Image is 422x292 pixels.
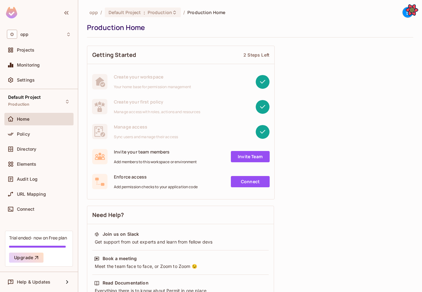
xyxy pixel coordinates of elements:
span: the active workspace [89,9,98,15]
div: Production Home [87,23,410,32]
a: Invite Team [231,151,270,162]
span: Default Project [109,9,141,15]
span: Production [8,102,30,107]
span: Default Project [8,95,41,100]
span: : [143,10,145,15]
div: Meet the team face to face, or Zoom to Zoom 😉 [94,263,267,269]
div: Read Documentation [103,280,149,286]
div: 2 Steps Left [243,52,269,58]
span: Need Help? [92,211,124,219]
button: Upgrade [9,253,43,263]
span: Projects [17,48,34,53]
span: O [7,30,17,39]
div: Book a meeting [103,255,137,262]
span: Add permission checks to your application code [114,184,198,189]
img: SReyMgAAAABJRU5ErkJggg== [6,7,17,18]
span: Directory [17,147,36,152]
span: Elements [17,162,36,167]
div: s [402,7,413,18]
span: Manage access [114,124,178,130]
span: Manage access with roles, actions and resources [114,109,200,114]
div: Join us on Slack [103,231,139,237]
span: Add members to this workspace or environment [114,159,197,164]
span: URL Mapping [17,192,46,197]
span: Your home base for permission management [114,84,191,89]
span: Help & Updates [17,279,50,284]
span: Audit Log [17,177,38,182]
a: Connect [231,176,270,187]
span: Enforce access [114,174,198,180]
button: Open React Query Devtools [406,4,418,16]
span: Getting Started [92,51,136,59]
span: Production [148,9,172,15]
li: / [100,9,102,15]
span: Policy [17,132,30,137]
span: Production Home [187,9,225,15]
span: Invite your team members [114,149,197,155]
span: Workspace: opp [20,32,28,37]
span: Create your first policy [114,99,200,105]
span: Connect [17,207,34,212]
span: Settings [17,78,35,83]
span: Monitoring [17,63,40,68]
span: Sync users and manage their access [114,134,178,139]
li: / [183,9,185,15]
div: Get support from out experts and learn from fellow devs [94,239,267,245]
div: Trial ended- now on Free plan [9,235,67,241]
span: Home [17,117,30,122]
span: Create your workspace [114,74,191,80]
